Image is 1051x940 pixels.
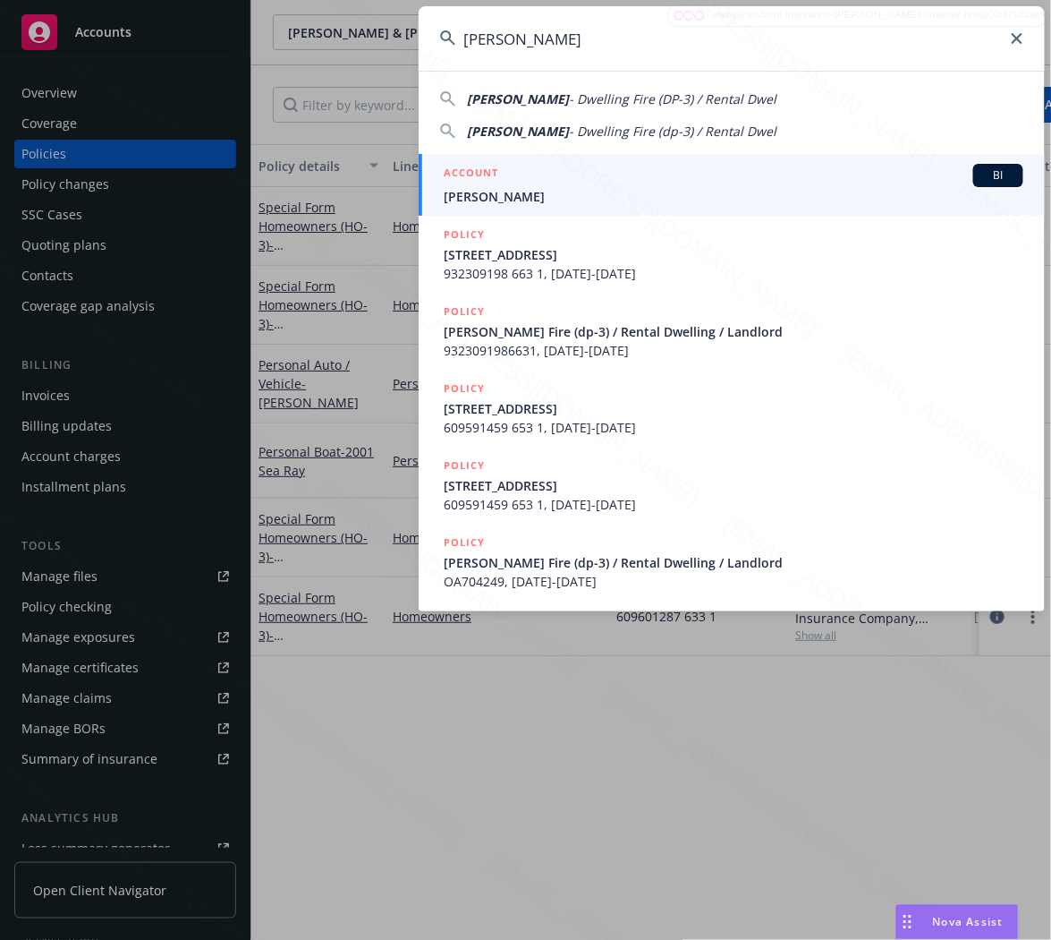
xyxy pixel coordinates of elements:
span: 9323091986631, [DATE]-[DATE] [444,341,1023,360]
span: [PERSON_NAME] [467,123,569,140]
a: POLICY[PERSON_NAME] Fire (dp-3) / Rental Dwelling / Landlord9323091986631, [DATE]-[DATE] [419,293,1045,370]
span: 609591459 653 1, [DATE]-[DATE] [444,495,1023,514]
span: Nova Assist [933,914,1004,929]
span: [PERSON_NAME] Fire (dp-3) / Rental Dwelling / Landlord [444,322,1023,341]
a: ACCOUNTBI[PERSON_NAME] [419,154,1045,216]
span: [PERSON_NAME] Fire (dp-3) / Rental Dwelling / Landlord [444,553,1023,572]
button: Nova Assist [895,904,1019,940]
div: Drag to move [896,905,919,939]
h5: POLICY [444,534,485,551]
span: - Dwelling Fire (DP-3) / Rental Dwel [569,90,776,107]
h5: POLICY [444,457,485,474]
span: 609591459 653 1, [DATE]-[DATE] [444,418,1023,437]
h5: ACCOUNT [444,164,498,185]
input: Search... [419,6,1045,71]
span: [STREET_ADDRESS] [444,476,1023,495]
span: [STREET_ADDRESS] [444,245,1023,264]
a: POLICY[STREET_ADDRESS]609591459 653 1, [DATE]-[DATE] [419,447,1045,524]
a: POLICY[STREET_ADDRESS]932309198 663 1, [DATE]-[DATE] [419,216,1045,293]
span: OA704249, [DATE]-[DATE] [444,572,1023,591]
h5: POLICY [444,226,485,244]
h5: POLICY [444,380,485,397]
span: 932309198 663 1, [DATE]-[DATE] [444,264,1023,283]
a: POLICY[STREET_ADDRESS]609591459 653 1, [DATE]-[DATE] [419,370,1045,447]
span: [PERSON_NAME] [444,187,1023,206]
a: POLICY[PERSON_NAME] Fire (dp-3) / Rental Dwelling / LandlordOA704249, [DATE]-[DATE] [419,524,1045,601]
h5: POLICY [444,303,485,320]
span: - Dwelling Fire (dp-3) / Rental Dwel [569,123,776,140]
span: [STREET_ADDRESS] [444,399,1023,418]
span: [PERSON_NAME] [467,90,569,107]
span: BI [980,167,1016,184]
